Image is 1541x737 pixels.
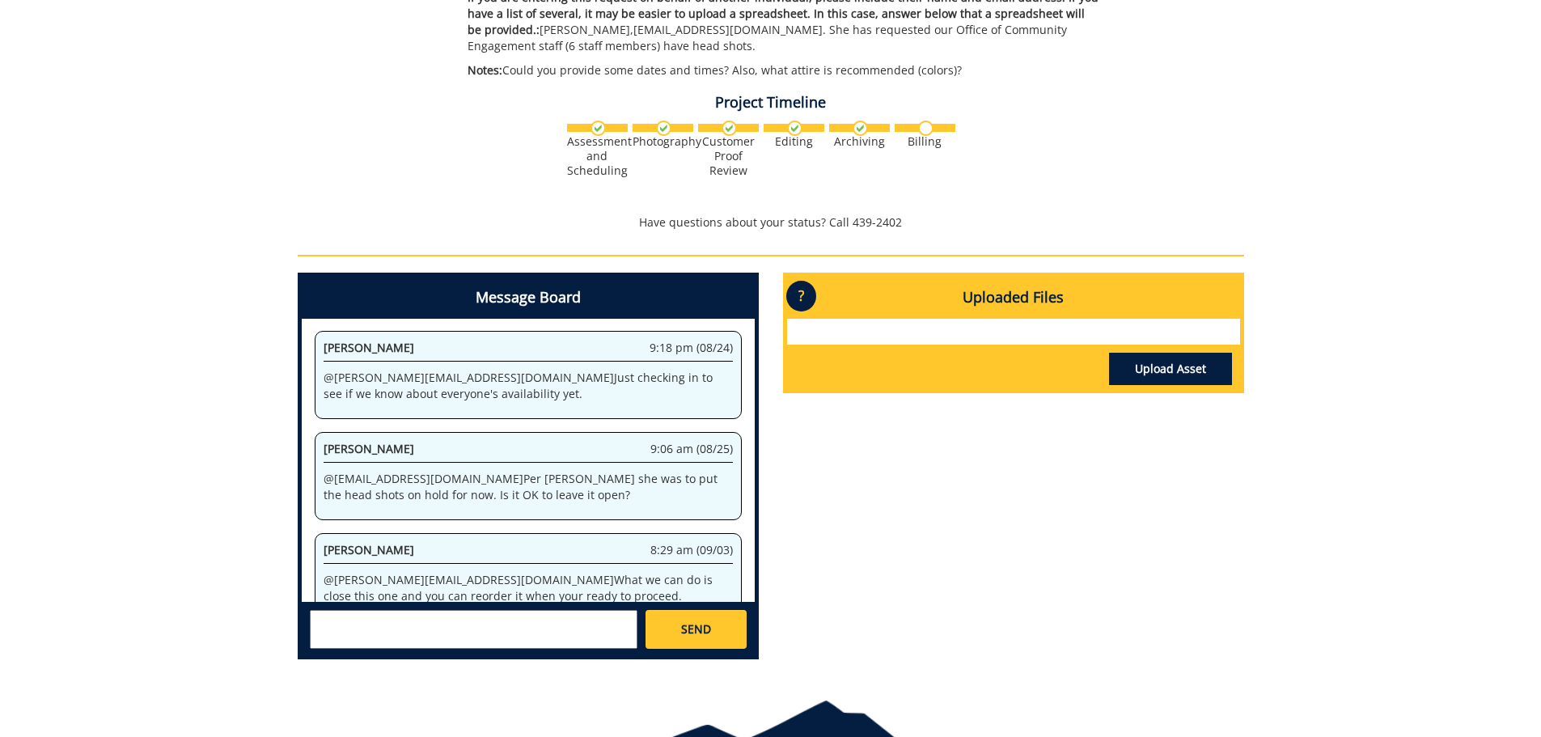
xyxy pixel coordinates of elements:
p: @ [PERSON_NAME][EMAIL_ADDRESS][DOMAIN_NAME] Just checking in to see if we know about everyone's a... [324,370,733,402]
span: 9:06 am (08/25) [650,441,733,457]
h4: Message Board [302,277,755,319]
h4: Uploaded Files [787,277,1240,319]
p: ? [786,281,816,311]
div: Billing [895,134,955,149]
span: [PERSON_NAME] [324,542,414,557]
p: Could you provide some dates and times? Also, what attire is recommended (colors)? [468,62,1101,78]
img: no [918,121,933,136]
span: 9:18 pm (08/24) [650,340,733,356]
textarea: messageToSend [310,610,637,649]
span: [PERSON_NAME] [324,340,414,355]
div: Assessment and Scheduling [567,134,628,178]
p: @ [EMAIL_ADDRESS][DOMAIN_NAME] Per [PERSON_NAME] she was to put the head shots on hold for now. I... [324,471,733,503]
span: Notes: [468,62,502,78]
span: SEND [681,621,711,637]
div: Photography [633,134,693,149]
img: checkmark [853,121,868,136]
img: checkmark [787,121,802,136]
a: SEND [646,610,746,649]
img: checkmark [656,121,671,136]
span: [PERSON_NAME] [324,441,414,456]
p: @ [PERSON_NAME][EMAIL_ADDRESS][DOMAIN_NAME] What we can do is close this one and you can reorder ... [324,572,733,604]
p: Have questions about your status? Call 439-2402 [298,214,1244,231]
div: Editing [764,134,824,149]
h4: Project Timeline [298,95,1244,111]
img: checkmark [591,121,606,136]
div: Archiving [829,134,890,149]
div: Customer Proof Review [698,134,759,178]
img: checkmark [722,121,737,136]
span: 8:29 am (09/03) [650,542,733,558]
a: Upload Asset [1109,353,1232,385]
